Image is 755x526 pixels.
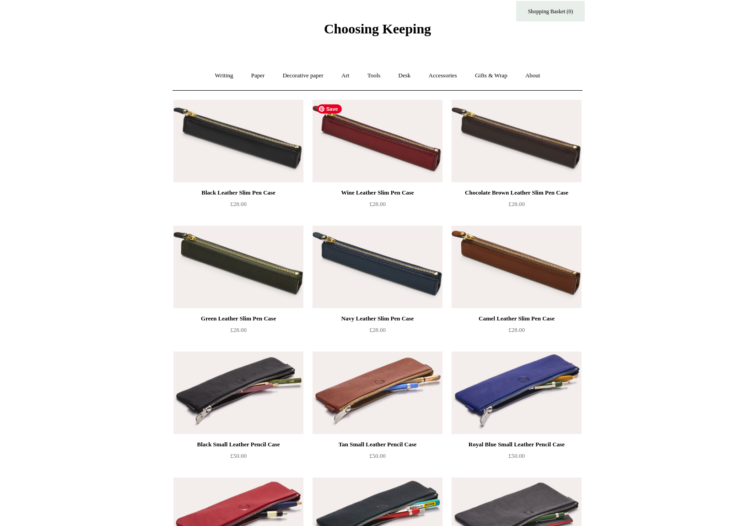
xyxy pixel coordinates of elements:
div: Navy Leather Slim Pen Case [315,313,440,324]
img: Wine Leather Slim Pen Case [313,100,442,182]
a: Tan Small Leather Pencil Case £50.00 [313,439,442,477]
a: Green Leather Slim Pen Case £28.00 [173,313,303,351]
span: Choosing Keeping [324,21,431,36]
img: Black Small Leather Pencil Case [173,352,303,434]
span: £28.00 [508,201,525,207]
div: Black Small Leather Pencil Case [176,439,301,450]
a: Green Leather Slim Pen Case Green Leather Slim Pen Case [173,226,303,308]
span: £28.00 [230,201,247,207]
a: Royal Blue Small Leather Pencil Case Royal Blue Small Leather Pencil Case [452,352,582,434]
a: Decorative paper [275,64,332,88]
a: Art [333,64,357,88]
a: Gifts & Wrap [467,64,516,88]
span: £28.00 [369,326,386,333]
a: Black Leather Slim Pen Case £28.00 [173,187,303,225]
a: Wine Leather Slim Pen Case Wine Leather Slim Pen Case [313,100,442,182]
span: £50.00 [369,452,386,459]
img: Tan Small Leather Pencil Case [313,352,442,434]
a: Desk [390,64,419,88]
a: Tools [359,64,389,88]
a: Camel Leather Slim Pen Case £28.00 [452,313,582,351]
img: Green Leather Slim Pen Case [173,226,303,308]
span: £28.00 [508,326,525,333]
a: Chocolate Brown Leather Slim Pen Case Chocolate Brown Leather Slim Pen Case [452,100,582,182]
img: Camel Leather Slim Pen Case [452,226,582,308]
a: Choosing Keeping [324,28,431,35]
a: Black Small Leather Pencil Case Black Small Leather Pencil Case [173,352,303,434]
a: Navy Leather Slim Pen Case Navy Leather Slim Pen Case [313,226,442,308]
a: Royal Blue Small Leather Pencil Case £50.00 [452,439,582,477]
a: Chocolate Brown Leather Slim Pen Case £28.00 [452,187,582,225]
div: Chocolate Brown Leather Slim Pen Case [454,187,579,198]
a: Black Leather Slim Pen Case Black Leather Slim Pen Case [173,100,303,182]
div: Wine Leather Slim Pen Case [315,187,440,198]
a: Paper [243,64,273,88]
img: Navy Leather Slim Pen Case [313,226,442,308]
a: Writing [207,64,242,88]
div: Tan Small Leather Pencil Case [315,439,440,450]
div: Royal Blue Small Leather Pencil Case [454,439,579,450]
span: £28.00 [230,326,247,333]
span: £50.00 [230,452,247,459]
span: Save [317,104,342,114]
a: Wine Leather Slim Pen Case £28.00 [313,187,442,225]
span: £28.00 [369,201,386,207]
span: £50.00 [508,452,525,459]
a: Accessories [421,64,465,88]
a: About [517,64,549,88]
div: Black Leather Slim Pen Case [176,187,301,198]
a: Shopping Basket (0) [516,1,585,22]
a: Tan Small Leather Pencil Case Tan Small Leather Pencil Case [313,352,442,434]
a: Black Small Leather Pencil Case £50.00 [173,439,303,477]
div: Camel Leather Slim Pen Case [454,313,579,324]
a: Camel Leather Slim Pen Case Camel Leather Slim Pen Case [452,226,582,308]
img: Black Leather Slim Pen Case [173,100,303,182]
a: Navy Leather Slim Pen Case £28.00 [313,313,442,351]
img: Chocolate Brown Leather Slim Pen Case [452,100,582,182]
div: Green Leather Slim Pen Case [176,313,301,324]
img: Royal Blue Small Leather Pencil Case [452,352,582,434]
